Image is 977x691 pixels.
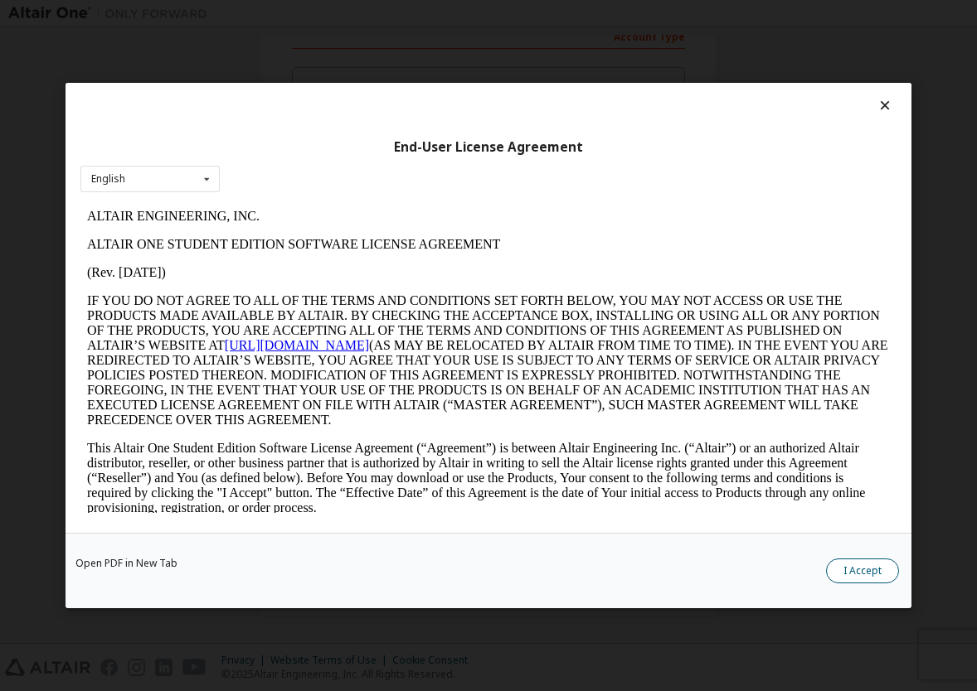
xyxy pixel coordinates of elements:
[91,174,125,184] div: English
[75,558,177,568] a: Open PDF in New Tab
[7,35,809,50] p: ALTAIR ONE STUDENT EDITION SOFTWARE LICENSE AGREEMENT
[7,7,809,22] p: ALTAIR ENGINEERING, INC.
[144,136,289,150] a: [URL][DOMAIN_NAME]
[7,63,809,78] p: (Rev. [DATE])
[80,139,897,156] div: End-User License Agreement
[7,239,809,313] p: This Altair One Student Edition Software License Agreement (“Agreement”) is between Altair Engine...
[7,91,809,225] p: IF YOU DO NOT AGREE TO ALL OF THE TERMS AND CONDITIONS SET FORTH BELOW, YOU MAY NOT ACCESS OR USE...
[826,558,899,583] button: I Accept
